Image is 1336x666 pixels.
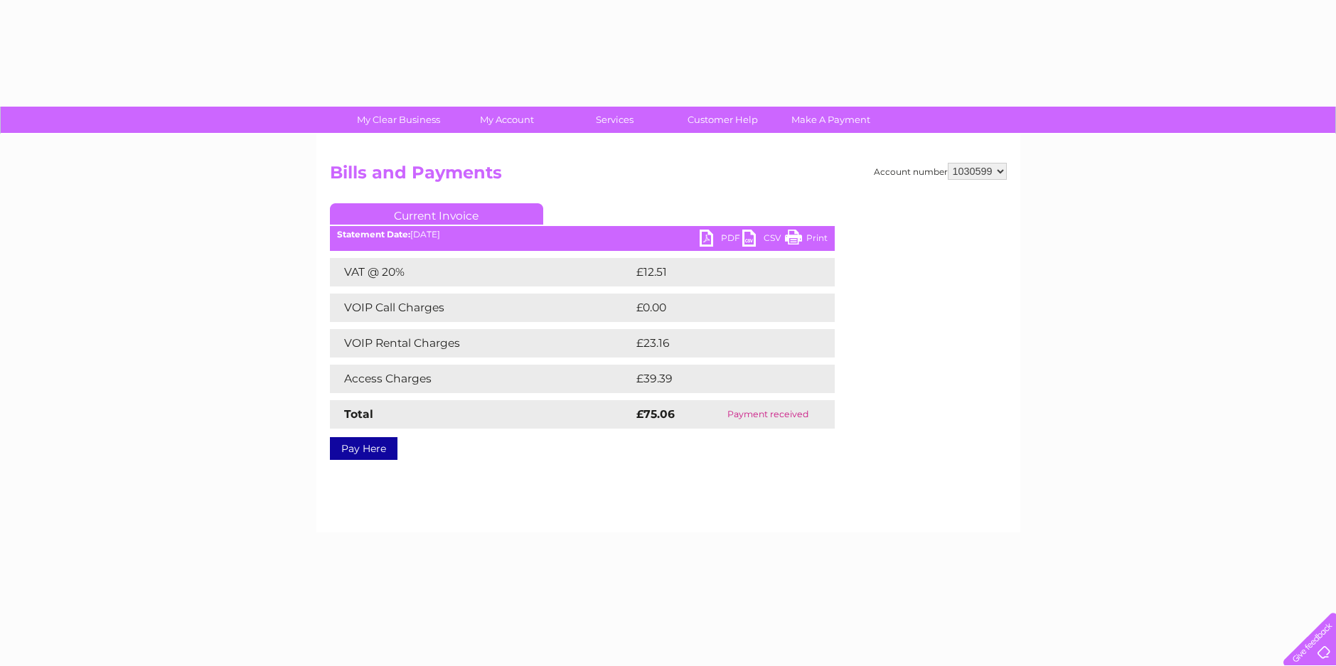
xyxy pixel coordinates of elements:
[330,437,397,460] a: Pay Here
[785,230,828,250] a: Print
[448,107,565,133] a: My Account
[633,329,805,358] td: £23.16
[633,294,802,322] td: £0.00
[636,407,675,421] strong: £75.06
[874,163,1007,180] div: Account number
[556,107,673,133] a: Services
[633,258,803,286] td: £12.51
[330,163,1007,190] h2: Bills and Payments
[742,230,785,250] a: CSV
[664,107,781,133] a: Customer Help
[701,400,834,429] td: Payment received
[772,107,889,133] a: Make A Payment
[330,329,633,358] td: VOIP Rental Charges
[330,294,633,322] td: VOIP Call Charges
[344,407,373,421] strong: Total
[633,365,806,393] td: £39.39
[330,365,633,393] td: Access Charges
[330,230,835,240] div: [DATE]
[337,229,410,240] b: Statement Date:
[330,258,633,286] td: VAT @ 20%
[700,230,742,250] a: PDF
[330,203,543,225] a: Current Invoice
[340,107,457,133] a: My Clear Business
